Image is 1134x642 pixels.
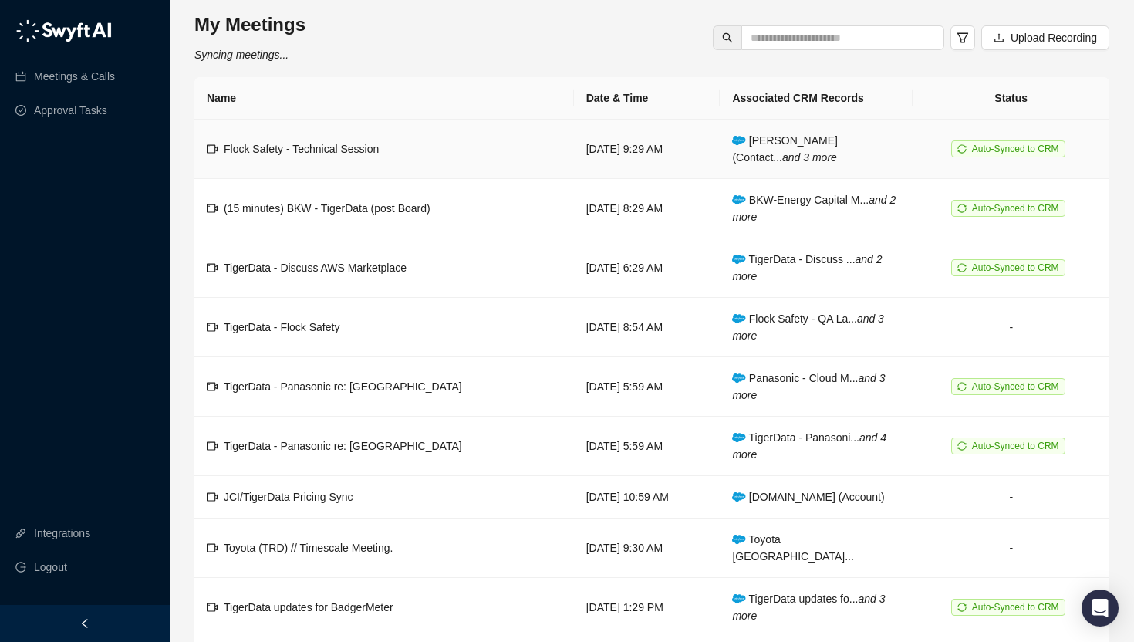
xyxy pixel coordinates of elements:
i: and 2 more [732,253,882,282]
a: Meetings & Calls [34,61,115,92]
span: TigerData - Panasoni... [732,431,886,461]
i: and 3 more [782,151,837,164]
span: TigerData - Discuss AWS Marketplace [224,262,407,274]
td: [DATE] 1:29 PM [574,578,721,637]
span: Auto-Synced to CRM [972,381,1059,392]
span: Auto-Synced to CRM [972,262,1059,273]
td: - [913,298,1109,357]
span: BKW-Energy Capital M... [732,194,896,223]
span: Toyota [GEOGRAPHIC_DATA]... [732,533,853,563]
span: TigerData - Discuss ... [732,253,882,282]
span: Panasonic - Cloud M... [732,372,885,401]
i: and 3 more [732,372,885,401]
td: - [913,476,1109,519]
th: Name [194,77,574,120]
span: TigerData - Panasonic re: [GEOGRAPHIC_DATA] [224,440,462,452]
th: Associated CRM Records [720,77,913,120]
td: [DATE] 6:29 AM [574,238,721,298]
span: video-camera [207,542,218,553]
span: sync [957,263,967,272]
td: - [913,519,1109,578]
span: Auto-Synced to CRM [972,602,1059,613]
span: sync [957,204,967,213]
span: video-camera [207,322,218,333]
i: and 3 more [732,593,885,622]
span: video-camera [207,602,218,613]
span: video-camera [207,144,218,154]
span: TigerData updates for BadgerMeter [224,601,393,613]
img: logo-05li4sbe.png [15,19,112,42]
span: video-camera [207,381,218,392]
span: Auto-Synced to CRM [972,203,1059,214]
span: Auto-Synced to CRM [972,144,1059,154]
i: and 3 more [732,313,884,342]
span: sync [957,382,967,391]
span: sync [957,603,967,612]
td: [DATE] 9:30 AM [574,519,721,578]
th: Date & Time [574,77,721,120]
span: logout [15,562,26,573]
span: filter [957,32,969,44]
button: Upload Recording [981,25,1109,50]
td: [DATE] 8:29 AM [574,179,721,238]
span: TigerData - Panasonic re: [GEOGRAPHIC_DATA] [224,380,462,393]
span: search [722,32,733,43]
span: sync [957,441,967,451]
span: left [79,618,90,629]
i: Syncing meetings... [194,49,289,61]
span: video-camera [207,441,218,451]
span: sync [957,144,967,154]
td: [DATE] 8:54 AM [574,298,721,357]
td: [DATE] 10:59 AM [574,476,721,519]
span: [PERSON_NAME] (Contact... [732,134,838,164]
span: video-camera [207,492,218,502]
td: [DATE] 9:29 AM [574,120,721,179]
span: [DOMAIN_NAME] (Account) [732,491,884,503]
td: [DATE] 5:59 AM [574,357,721,417]
span: TigerData updates fo... [732,593,885,622]
h3: My Meetings [194,12,305,37]
span: (15 minutes) BKW - TigerData (post Board) [224,202,430,215]
td: [DATE] 5:59 AM [574,417,721,476]
span: upload [994,32,1004,43]
th: Status [913,77,1109,120]
i: and 4 more [732,431,886,461]
span: Auto-Synced to CRM [972,441,1059,451]
a: Approval Tasks [34,95,107,126]
span: Logout [34,552,67,583]
span: JCI/TigerData Pricing Sync [224,491,353,503]
span: Flock Safety - Technical Session [224,143,379,155]
span: TigerData - Flock Safety [224,321,339,333]
span: video-camera [207,262,218,273]
span: video-camera [207,203,218,214]
span: Upload Recording [1011,29,1097,46]
a: Integrations [34,518,90,549]
span: Flock Safety - QA La... [732,313,884,342]
i: and 2 more [732,194,896,223]
span: Toyota (TRD) // Timescale Meeting. [224,542,393,554]
div: Open Intercom Messenger [1082,590,1119,627]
